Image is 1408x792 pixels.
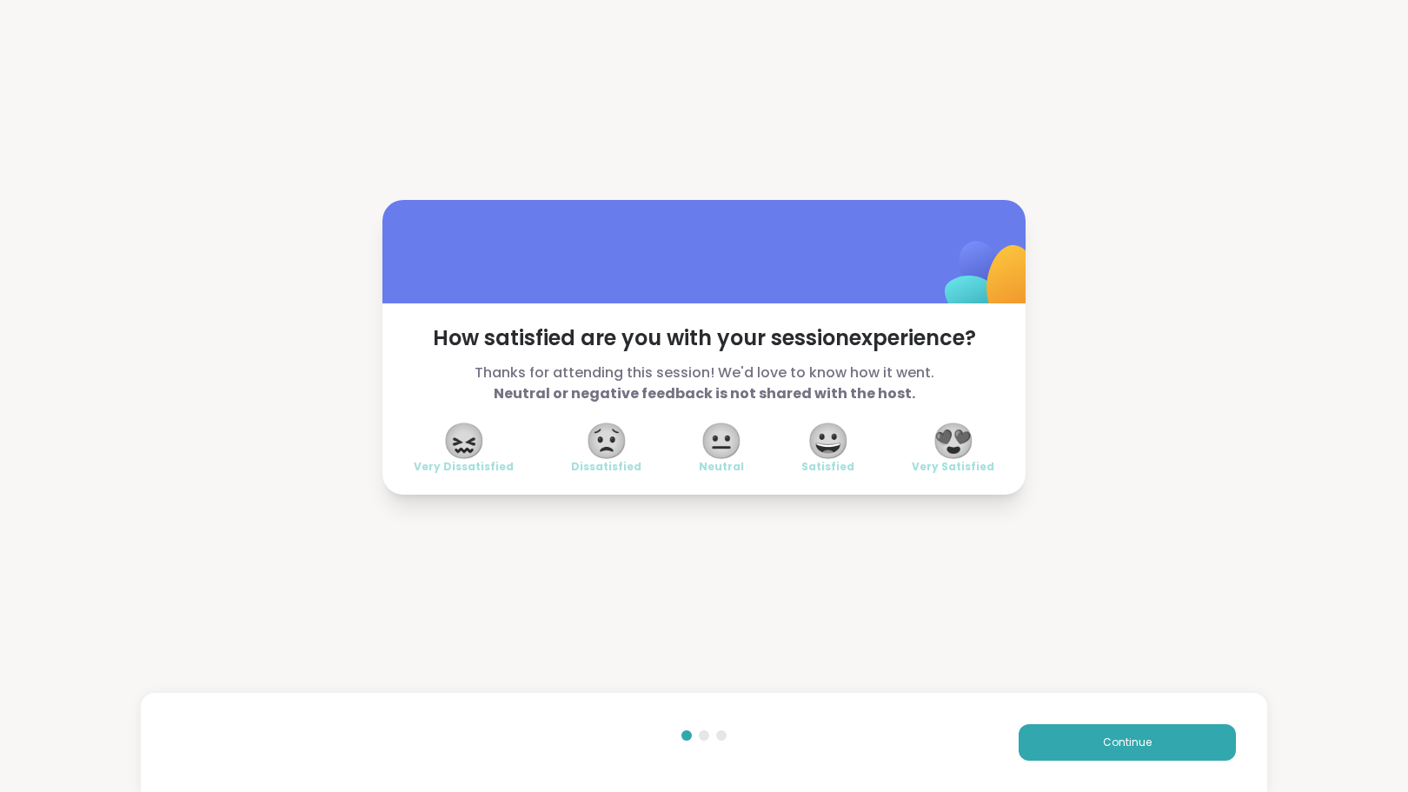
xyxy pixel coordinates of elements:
[904,196,1077,369] img: ShareWell Logomark
[414,363,994,404] span: Thanks for attending this session! We'd love to know how it went.
[494,383,915,403] b: Neutral or negative feedback is not shared with the host.
[442,425,486,456] span: 😖
[932,425,975,456] span: 😍
[699,460,744,474] span: Neutral
[414,324,994,352] span: How satisfied are you with your session experience?
[912,460,994,474] span: Very Satisfied
[1019,724,1236,761] button: Continue
[585,425,628,456] span: 😟
[700,425,743,456] span: 😐
[414,460,514,474] span: Very Dissatisfied
[801,460,854,474] span: Satisfied
[807,425,850,456] span: 😀
[1103,735,1152,750] span: Continue
[571,460,641,474] span: Dissatisfied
